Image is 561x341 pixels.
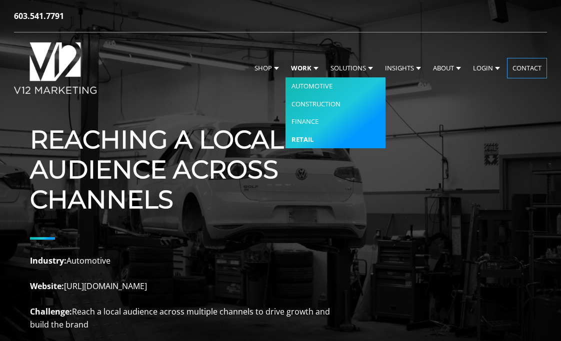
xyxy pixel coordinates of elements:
[468,58,505,78] a: Login
[14,42,96,94] img: V12 MARKETING Logo New Hampshire Marketing Agency
[249,58,284,78] a: Shop
[380,58,426,78] a: Insights
[511,293,561,341] iframe: Chat Widget
[30,281,64,292] strong: Website:
[285,95,385,113] a: Construction
[325,58,378,78] a: Solutions
[30,125,330,215] h1: REACHING A LOCAL AUDIENCE ACROSS CHANNELS
[30,306,72,317] strong: Challenge:
[507,58,546,78] a: Contact
[286,58,323,78] a: Work
[428,58,466,78] a: About
[14,10,64,22] a: 603.541.7791
[30,255,66,266] strong: Industry:
[285,113,385,131] a: Finance
[285,131,385,149] a: Retail
[285,77,385,95] a: Automotive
